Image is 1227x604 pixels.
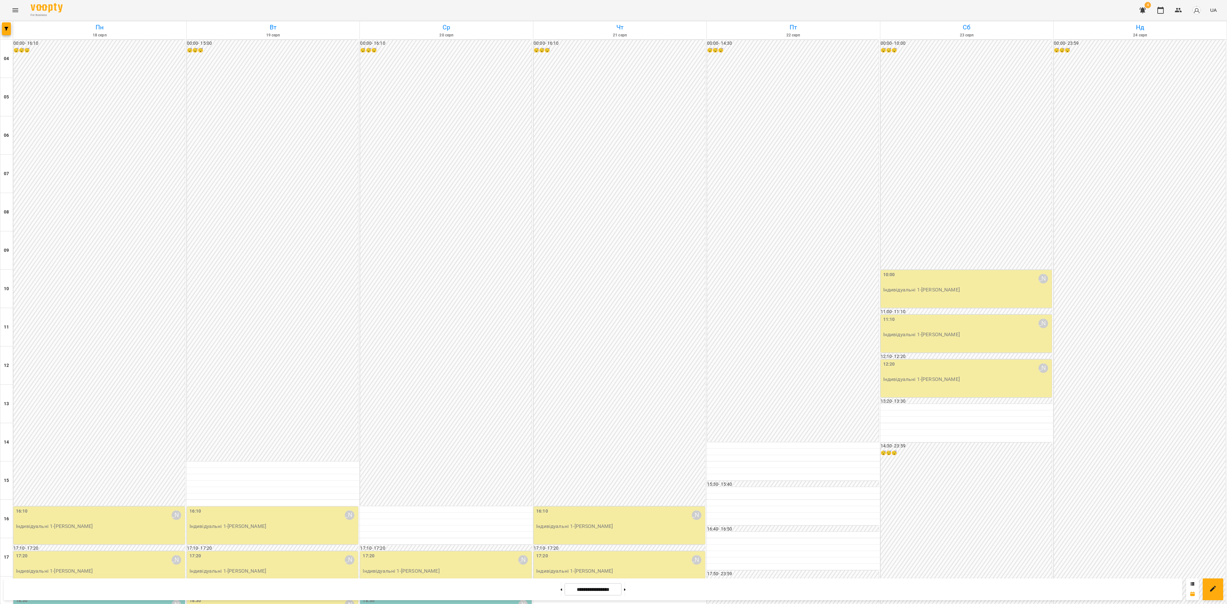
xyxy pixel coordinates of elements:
[16,553,28,560] label: 17:20
[172,510,181,520] div: Дарія Настека
[361,22,532,32] h6: Ср
[881,22,1053,32] h6: Сб
[31,13,63,17] span: For Business
[708,32,879,38] h6: 22 серп
[4,439,9,446] h6: 14
[8,3,23,18] button: Menu
[881,443,1052,450] h6: 14:30 - 23:59
[692,555,701,565] div: Дарія Настека
[534,22,706,32] h6: Чт
[4,324,9,331] h6: 11
[4,400,9,407] h6: 13
[172,555,181,565] div: Дарія Настека
[534,47,705,54] h6: 😴😴😴
[883,331,1051,338] p: Індивідуальні 1 - [PERSON_NAME]
[707,481,879,488] h6: 15:30 - 15:40
[31,3,63,12] img: Voopty Logo
[1038,274,1048,283] div: Дарія Настека
[189,553,201,560] label: 17:20
[4,247,9,254] h6: 09
[518,555,528,565] div: Дарія Настека
[345,510,354,520] div: Дарія Настека
[883,316,895,323] label: 11:10
[881,450,1052,457] h6: 😴😴😴
[881,40,1052,47] h6: 00:00 - 10:00
[1208,4,1219,16] button: UA
[536,523,704,530] p: Індивідуальні 1 - [PERSON_NAME]
[1054,40,1225,47] h6: 00:00 - 23:59
[188,32,359,38] h6: 19 серп
[189,523,357,530] p: Індивідуальні 1 - [PERSON_NAME]
[1145,2,1151,8] span: 4
[707,40,879,47] h6: 00:00 - 14:30
[14,32,185,38] h6: 18 серп
[360,47,532,54] h6: 😴😴😴
[708,22,879,32] h6: Пт
[881,47,1052,54] h6: 😴😴😴
[1192,6,1201,15] img: avatar_s.png
[1210,7,1217,13] span: UA
[534,40,705,47] h6: 00:00 - 16:10
[881,353,1052,360] h6: 12:10 - 12:20
[4,362,9,369] h6: 12
[4,554,9,561] h6: 17
[881,398,1052,405] h6: 13:20 - 13:30
[187,545,359,552] h6: 17:10 - 17:20
[883,271,895,278] label: 10:00
[14,22,185,32] h6: Пн
[883,286,1051,294] p: Індивідуальні 1 - [PERSON_NAME]
[13,545,185,552] h6: 17:10 - 17:20
[707,570,879,577] h6: 17:50 - 23:59
[13,47,185,54] h6: 😴😴😴
[707,526,879,533] h6: 16:40 - 16:50
[189,508,201,515] label: 16:10
[363,567,530,575] p: Індивідуальні 1 - [PERSON_NAME]
[1054,47,1225,54] h6: 😴😴😴
[1054,32,1226,38] h6: 24 серп
[4,209,9,216] h6: 08
[536,553,548,560] label: 17:20
[361,32,532,38] h6: 20 серп
[188,22,359,32] h6: Вт
[534,32,706,38] h6: 21 серп
[534,545,705,552] h6: 17:10 - 17:20
[1038,363,1048,373] div: Дарія Настека
[187,40,359,47] h6: 00:00 - 15:00
[4,132,9,139] h6: 06
[536,508,548,515] label: 16:10
[4,55,9,62] h6: 04
[1038,319,1048,328] div: Дарія Настека
[16,523,184,530] p: Індивідуальні 1 - [PERSON_NAME]
[16,508,28,515] label: 16:10
[4,170,9,177] h6: 07
[881,308,1052,315] h6: 11:00 - 11:10
[4,515,9,523] h6: 16
[363,553,374,560] label: 17:20
[189,567,357,575] p: Індивідуальні 1 - [PERSON_NAME]
[4,285,9,292] h6: 10
[13,40,185,47] h6: 00:00 - 16:10
[881,32,1053,38] h6: 23 серп
[883,376,1051,383] p: Індивідуальні 1 - [PERSON_NAME]
[883,361,895,368] label: 12:20
[16,567,184,575] p: Індивідуальні 1 - [PERSON_NAME]
[707,47,879,54] h6: 😴😴😴
[4,477,9,484] h6: 15
[360,545,532,552] h6: 17:10 - 17:20
[4,94,9,101] h6: 05
[692,510,701,520] div: Дарія Настека
[187,47,359,54] h6: 😴😴😴
[345,555,354,565] div: Дарія Настека
[536,567,704,575] p: Індивідуальні 1 - [PERSON_NAME]
[360,40,532,47] h6: 00:00 - 16:10
[1054,22,1226,32] h6: Нд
